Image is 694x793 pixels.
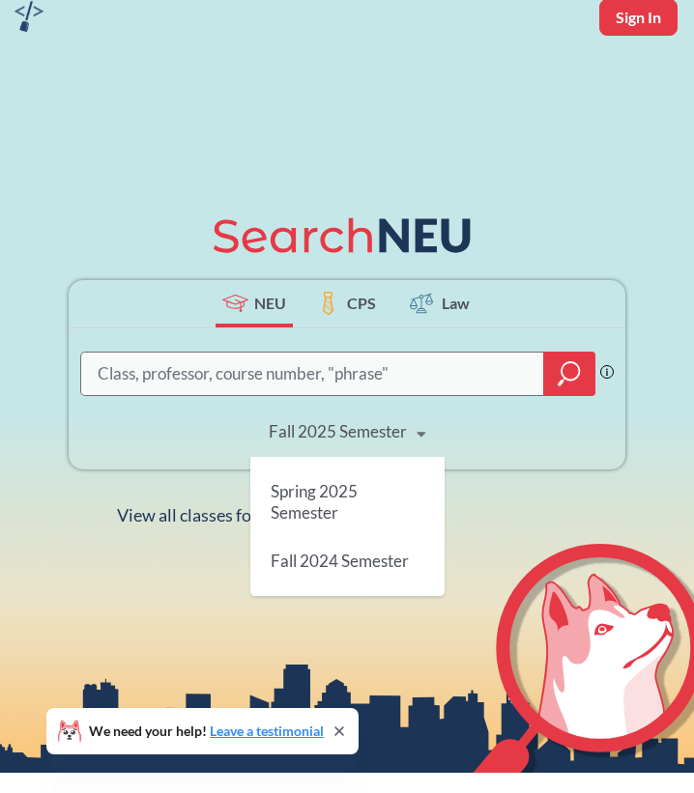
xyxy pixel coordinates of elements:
div: Fall 2025 Semester [269,421,407,442]
span: We need your help! [89,724,324,738]
span: NEU [254,292,286,314]
span: CPS [347,292,376,314]
span: View all classes for [117,504,427,525]
a: Leave a testimonial [210,722,324,739]
input: Class, professor, course number, "phrase" [96,354,530,393]
span: Fall 2024 Semester [270,551,408,571]
span: Law [442,292,470,314]
svg: magnifying glass [558,360,581,387]
div: magnifying glass [543,352,595,396]
span: Spring 2025 Semester [270,481,357,523]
